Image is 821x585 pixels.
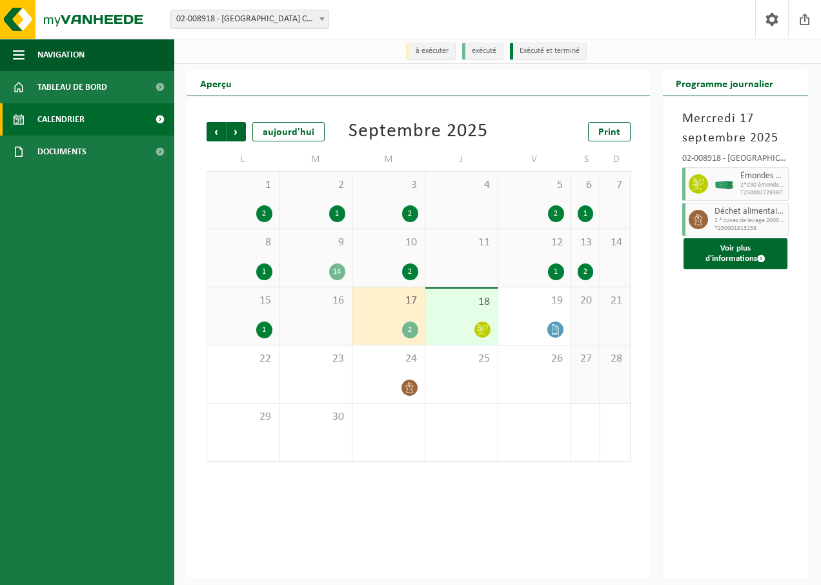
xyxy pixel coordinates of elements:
span: 8 [214,236,272,250]
span: 9 [286,236,345,250]
h2: Aperçu [187,70,245,96]
span: Tableau de bord [37,71,107,103]
span: 20 [578,294,594,308]
span: 5 [505,178,564,192]
span: Navigation [37,39,85,71]
h2: Programme journalier [663,70,786,96]
li: exécuté [462,43,503,60]
div: 2 [402,263,418,280]
span: 19 [505,294,564,308]
li: à exécuter [406,43,456,60]
a: Print [588,122,631,141]
td: S [571,148,601,171]
span: 3 [359,178,418,192]
span: 21 [607,294,623,308]
span: Calendrier [37,103,85,136]
button: Voir plus d'informations [684,238,788,269]
span: 25 [432,352,491,366]
div: Septembre 2025 [349,122,488,141]
span: 12 [505,236,564,250]
span: 28 [607,352,623,366]
span: Précédent [207,122,226,141]
span: 02-008918 - IPALLE CHIMAY - CHIMAY [170,10,329,29]
span: 24 [359,352,418,366]
td: L [207,148,279,171]
li: Exécuté et terminé [510,43,587,60]
span: 30 [286,410,345,424]
span: 02-008918 - IPALLE CHIMAY - CHIMAY [171,10,329,28]
span: Print [598,127,620,138]
span: 1 [214,178,272,192]
td: M [279,148,352,171]
span: 2*C30 émondes et déchets verts Ø < 12 cm - Lots 28a et 28b [740,181,786,189]
div: 1 [578,205,594,222]
span: 4 [432,178,491,192]
td: D [600,148,630,171]
span: 17 [359,294,418,308]
span: Suivant [227,122,246,141]
span: Émondes et déchets verts Ø < 12 cm [740,171,786,181]
span: 7 [607,178,623,192]
span: 26 [505,352,564,366]
span: T250001913258 [715,225,786,232]
div: 14 [329,263,345,280]
div: 1 [256,322,272,338]
td: J [425,148,498,171]
span: 6 [578,178,594,192]
span: 2 [286,178,345,192]
span: 23 [286,352,345,366]
div: 2 [256,205,272,222]
div: 2 [402,322,418,338]
span: 14 [607,236,623,250]
div: 1 [548,263,564,280]
img: HK-XC-30-GN-00 [715,180,734,189]
span: Déchet alimentaire, cat 3, contenant des produits d'origine animale, emballage synthétique [715,207,786,217]
span: 13 [578,236,594,250]
span: 22 [214,352,272,366]
h3: Mercredi 17 septembre 2025 [682,109,789,148]
div: aujourd'hui [252,122,325,141]
span: 11 [432,236,491,250]
span: 29 [214,410,272,424]
span: 27 [578,352,594,366]
div: 2 [578,263,594,280]
div: 2 [402,205,418,222]
div: 1 [329,205,345,222]
span: T250002729397 [740,189,786,197]
div: 2 [548,205,564,222]
span: 18 [432,295,491,309]
span: 15 [214,294,272,308]
span: 16 [286,294,345,308]
td: V [498,148,571,171]
div: 02-008918 - [GEOGRAPHIC_DATA] CHIMAY - CHIMAY [682,154,789,167]
span: Documents [37,136,86,168]
span: 2 * cuves de levage 2000 l déchets organiques - Chimay [715,217,786,225]
td: M [352,148,425,171]
span: 10 [359,236,418,250]
div: 1 [256,263,272,280]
